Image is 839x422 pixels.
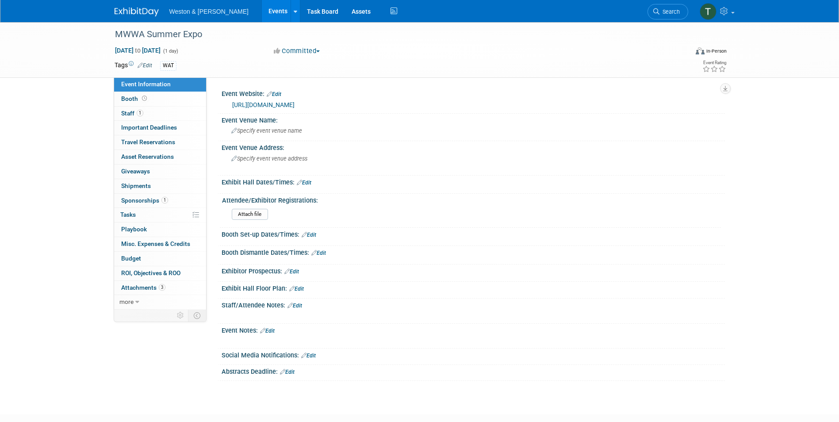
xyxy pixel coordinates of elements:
[702,61,726,65] div: Event Rating
[114,295,206,309] a: more
[232,101,295,108] a: [URL][DOMAIN_NAME]
[114,194,206,208] a: Sponsorships1
[114,135,206,150] a: Travel Reservations
[271,46,323,56] button: Committed
[700,3,716,20] img: Tiffanie Knobloch
[297,180,311,186] a: Edit
[173,310,188,321] td: Personalize Event Tab Strip
[121,226,147,233] span: Playbook
[222,349,725,360] div: Social Media Notifications:
[222,194,721,205] div: Attendee/Exhibitor Registrations:
[169,8,249,15] span: Weston & [PERSON_NAME]
[120,211,136,218] span: Tasks
[162,48,178,54] span: (1 day)
[114,165,206,179] a: Giveaways
[115,46,161,54] span: [DATE] [DATE]
[114,223,206,237] a: Playbook
[121,153,174,160] span: Asset Reservations
[138,62,152,69] a: Edit
[222,141,725,152] div: Event Venue Address:
[121,255,141,262] span: Budget
[114,281,206,295] a: Attachments3
[115,8,159,16] img: ExhibitDay
[222,265,725,276] div: Exhibitor Prospectus:
[222,87,725,99] div: Event Website:
[121,240,190,247] span: Misc. Expenses & Credits
[114,77,206,92] a: Event Information
[222,282,725,293] div: Exhibit Hall Floor Plan:
[121,197,168,204] span: Sponsorships
[222,228,725,239] div: Booth Set-up Dates/Times:
[121,284,165,291] span: Attachments
[231,155,307,162] span: Specify event venue address
[222,246,725,257] div: Booth Dismantle Dates/Times:
[260,328,275,334] a: Edit
[121,182,151,189] span: Shipments
[114,92,206,106] a: Booth
[222,299,725,310] div: Staff/Attendee Notes:
[121,269,180,276] span: ROI, Objectives & ROO
[222,114,725,125] div: Event Venue Name:
[121,110,143,117] span: Staff
[222,324,725,335] div: Event Notes:
[114,208,206,222] a: Tasks
[137,110,143,116] span: 1
[160,61,176,70] div: WAT
[115,61,152,71] td: Tags
[121,168,150,175] span: Giveaways
[311,250,326,256] a: Edit
[114,107,206,121] a: Staff1
[140,95,149,102] span: Booth not reserved yet
[636,46,727,59] div: Event Format
[114,266,206,280] a: ROI, Objectives & ROO
[159,284,165,291] span: 3
[222,365,725,376] div: Abstracts Deadline:
[114,237,206,251] a: Misc. Expenses & Credits
[134,47,142,54] span: to
[287,303,302,309] a: Edit
[114,121,206,135] a: Important Deadlines
[267,91,281,97] a: Edit
[188,310,206,321] td: Toggle Event Tabs
[114,252,206,266] a: Budget
[121,138,175,146] span: Travel Reservations
[301,353,316,359] a: Edit
[161,197,168,203] span: 1
[121,124,177,131] span: Important Deadlines
[302,232,316,238] a: Edit
[284,269,299,275] a: Edit
[121,81,171,88] span: Event Information
[289,286,304,292] a: Edit
[280,369,295,375] a: Edit
[222,176,725,187] div: Exhibit Hall Dates/Times:
[112,27,675,42] div: MWWA Summer Expo
[119,298,134,305] span: more
[114,179,206,193] a: Shipments
[696,47,705,54] img: Format-Inperson.png
[659,8,680,15] span: Search
[706,48,727,54] div: In-Person
[121,95,149,102] span: Booth
[647,4,688,19] a: Search
[114,150,206,164] a: Asset Reservations
[231,127,302,134] span: Specify event venue name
